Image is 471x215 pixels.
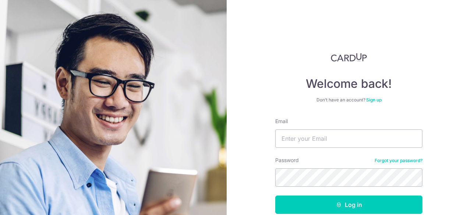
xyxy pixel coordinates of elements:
[275,118,288,125] label: Email
[275,196,422,214] button: Log in
[275,76,422,91] h4: Welcome back!
[375,158,422,164] a: Forgot your password?
[275,157,299,164] label: Password
[275,97,422,103] div: Don’t have an account?
[331,53,367,62] img: CardUp Logo
[275,129,422,148] input: Enter your Email
[366,97,382,103] a: Sign up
